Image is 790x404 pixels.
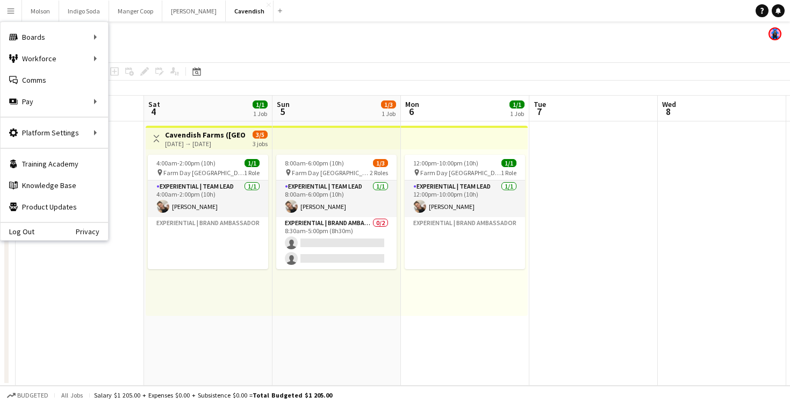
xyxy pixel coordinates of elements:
[501,159,516,167] span: 1/1
[1,153,108,175] a: Training Academy
[109,1,162,21] button: Manger Coop
[253,391,332,399] span: Total Budgeted $1 205.00
[165,140,245,148] div: [DATE] → [DATE]
[59,1,109,21] button: Indigo Soda
[148,99,160,109] span: Sat
[253,139,268,148] div: 3 jobs
[769,27,781,40] app-user-avatar: Laurence Pare
[59,391,85,399] span: All jobs
[382,110,396,118] div: 1 Job
[501,169,516,177] span: 1 Role
[276,181,397,217] app-card-role: Experiential | Team Lead1/18:00am-6:00pm (10h)[PERSON_NAME]
[1,91,108,112] div: Pay
[253,100,268,109] span: 1/1
[253,110,267,118] div: 1 Job
[1,175,108,196] a: Knowledge Base
[292,169,370,177] span: Farm Day [GEOGRAPHIC_DATA]
[532,105,546,118] span: 7
[244,169,260,177] span: 1 Role
[165,130,245,140] h3: Cavendish Farms ([GEOGRAPHIC_DATA], [GEOGRAPHIC_DATA])
[285,159,344,167] span: 8:00am-6:00pm (10h)
[147,105,160,118] span: 4
[405,181,525,217] app-card-role: Experiential | Team Lead1/112:00pm-10:00pm (10h)[PERSON_NAME]
[405,99,419,109] span: Mon
[148,181,268,217] app-card-role: Experiential | Team Lead1/14:00am-2:00pm (10h)[PERSON_NAME]
[277,99,290,109] span: Sun
[509,100,525,109] span: 1/1
[253,131,268,139] span: 3/5
[163,169,244,177] span: Farm Day [GEOGRAPHIC_DATA]
[76,227,108,236] a: Privacy
[162,1,226,21] button: [PERSON_NAME]
[17,392,48,399] span: Budgeted
[534,99,546,109] span: Tue
[1,227,34,236] a: Log Out
[148,155,268,269] app-job-card: 4:00am-2:00pm (10h)1/1 Farm Day [GEOGRAPHIC_DATA]1 RoleExperiential | Team Lead1/14:00am-2:00pm (...
[275,105,290,118] span: 5
[226,1,274,21] button: Cavendish
[276,217,397,269] app-card-role: Experiential | Brand Ambassador0/28:30am-5:00pm (8h30m)
[510,110,524,118] div: 1 Job
[276,155,397,269] app-job-card: 8:00am-6:00pm (10h)1/3 Farm Day [GEOGRAPHIC_DATA]2 RolesExperiential | Team Lead1/18:00am-6:00pm ...
[5,389,50,401] button: Budgeted
[148,217,268,269] app-card-role-placeholder: Experiential | Brand Ambassador
[22,1,59,21] button: Molson
[405,217,525,269] app-card-role-placeholder: Experiential | Brand Ambassador
[381,100,396,109] span: 1/3
[420,169,501,177] span: Farm Day [GEOGRAPHIC_DATA]
[94,391,332,399] div: Salary $1 205.00 + Expenses $0.00 + Subsistence $0.00 =
[405,155,525,269] app-job-card: 12:00pm-10:00pm (10h)1/1 Farm Day [GEOGRAPHIC_DATA]1 RoleExperiential | Team Lead1/112:00pm-10:00...
[662,99,676,109] span: Wed
[156,159,216,167] span: 4:00am-2:00pm (10h)
[660,105,676,118] span: 8
[245,159,260,167] span: 1/1
[1,122,108,143] div: Platform Settings
[1,196,108,218] a: Product Updates
[1,26,108,48] div: Boards
[373,159,388,167] span: 1/3
[1,69,108,91] a: Comms
[404,105,419,118] span: 6
[413,159,478,167] span: 12:00pm-10:00pm (10h)
[370,169,388,177] span: 2 Roles
[1,48,108,69] div: Workforce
